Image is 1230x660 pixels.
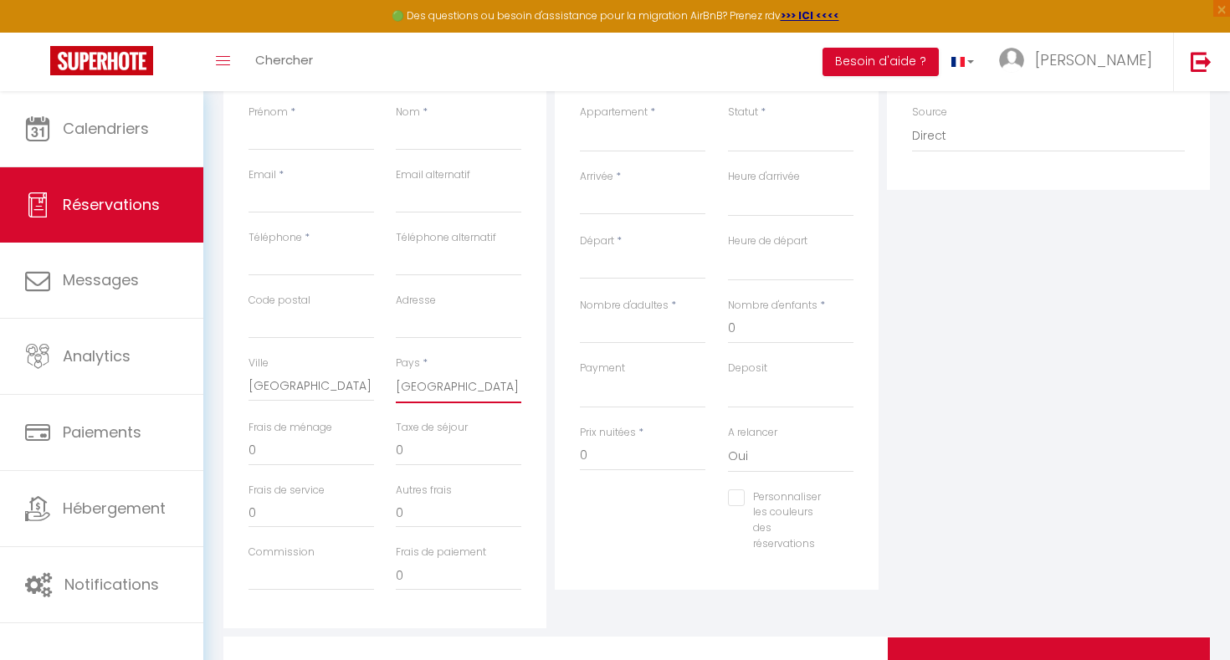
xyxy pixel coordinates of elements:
img: logout [1191,51,1212,72]
label: Heure de départ [728,233,807,249]
label: Deposit [728,361,767,376]
label: A relancer [728,425,777,441]
label: Téléphone [249,230,302,246]
a: Chercher [243,33,325,91]
span: Notifications [64,574,159,595]
label: Personnaliser les couleurs des réservations [745,489,833,552]
label: Appartement [580,105,648,120]
span: Réservations [63,194,160,215]
label: Email [249,167,276,183]
span: Chercher [255,51,313,69]
label: Heure d'arrivée [728,169,800,185]
img: Super Booking [50,46,153,75]
span: Analytics [63,345,131,366]
label: Commission [249,545,315,560]
label: Frais de paiement [396,545,486,560]
label: Frais de service [249,483,325,499]
label: Nombre d'enfants [728,298,817,314]
span: Paiements [63,422,141,443]
span: [PERSON_NAME] [1035,49,1152,70]
label: Prix nuitées [580,425,636,441]
label: Nom [396,105,420,120]
label: Prénom [249,105,288,120]
label: Payment [580,361,625,376]
label: Arrivée [580,169,613,185]
a: >>> ICI <<<< [781,8,839,23]
label: Téléphone alternatif [396,230,496,246]
span: Calendriers [63,118,149,139]
button: Besoin d'aide ? [823,48,939,76]
label: Départ [580,233,614,249]
a: ... [PERSON_NAME] [987,33,1173,91]
label: Email alternatif [396,167,470,183]
label: Ville [249,356,269,371]
label: Statut [728,105,758,120]
span: Messages [63,269,139,290]
label: Code postal [249,293,310,309]
label: Frais de ménage [249,420,332,436]
label: Nombre d'adultes [580,298,669,314]
span: Hébergement [63,498,166,519]
label: Adresse [396,293,436,309]
label: Source [912,105,947,120]
img: ... [999,48,1024,73]
label: Taxe de séjour [396,420,468,436]
label: Pays [396,356,420,371]
label: Autres frais [396,483,452,499]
